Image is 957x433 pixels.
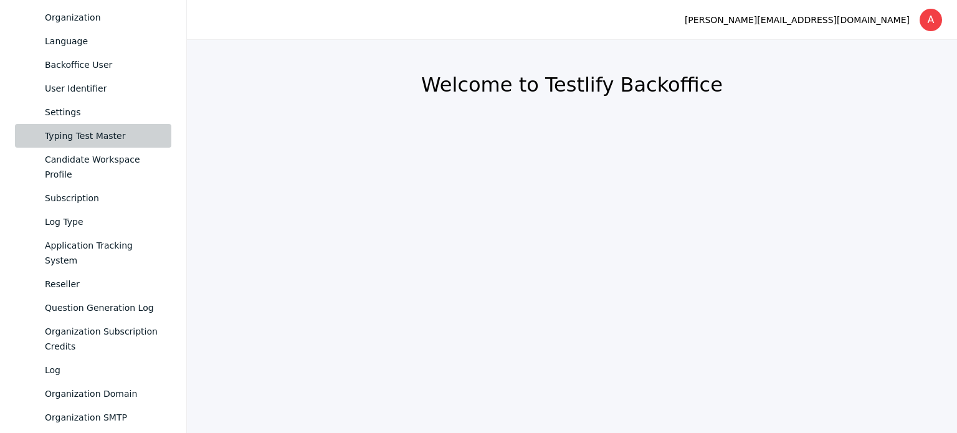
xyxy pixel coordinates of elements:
[15,29,171,53] a: Language
[15,186,171,210] a: Subscription
[15,406,171,429] a: Organization SMTP
[15,320,171,358] a: Organization Subscription Credits
[45,386,161,401] div: Organization Domain
[45,10,161,25] div: Organization
[45,34,161,49] div: Language
[45,300,161,315] div: Question Generation Log
[45,128,161,143] div: Typing Test Master
[15,382,171,406] a: Organization Domain
[15,124,171,148] a: Typing Test Master
[45,277,161,292] div: Reseller
[15,234,171,272] a: Application Tracking System
[45,105,161,120] div: Settings
[45,191,161,206] div: Subscription
[45,81,161,96] div: User Identifier
[15,210,171,234] a: Log Type
[15,77,171,100] a: User Identifier
[15,6,171,29] a: Organization
[15,358,171,382] a: Log
[685,12,910,27] div: [PERSON_NAME][EMAIL_ADDRESS][DOMAIN_NAME]
[15,272,171,296] a: Reseller
[45,324,161,354] div: Organization Subscription Credits
[45,238,161,268] div: Application Tracking System
[15,53,171,77] a: Backoffice User
[217,72,927,97] h2: Welcome to Testlify Backoffice
[920,9,942,31] div: A
[45,363,161,378] div: Log
[45,410,161,425] div: Organization SMTP
[45,152,161,182] div: Candidate Workspace Profile
[15,296,171,320] a: Question Generation Log
[15,148,171,186] a: Candidate Workspace Profile
[45,57,161,72] div: Backoffice User
[45,214,161,229] div: Log Type
[15,100,171,124] a: Settings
